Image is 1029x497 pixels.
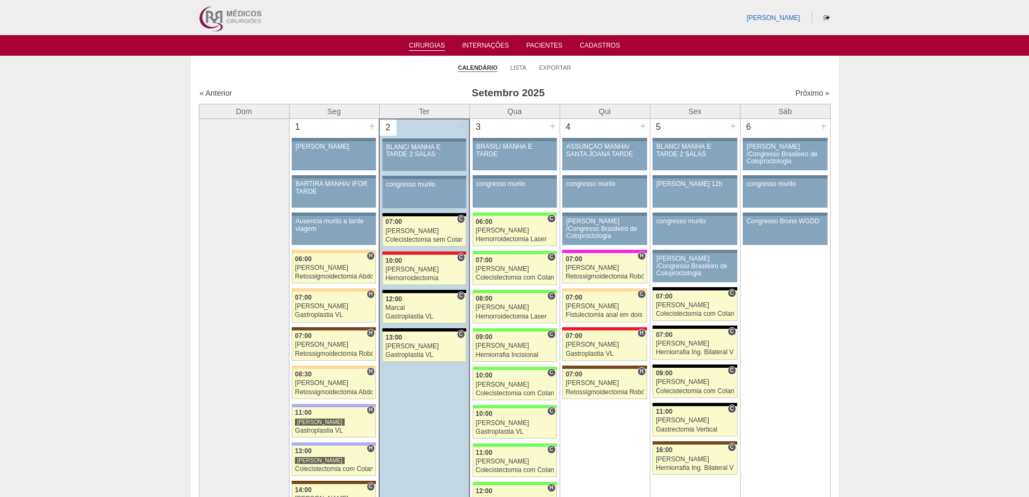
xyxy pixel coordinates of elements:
[200,89,232,97] a: « Anterior
[562,366,647,369] div: Key: Santa Joana
[367,329,375,337] span: Hospital
[295,255,312,263] span: 06:00
[457,330,465,339] span: Consultório
[560,104,650,119] th: Qui
[824,15,830,21] i: Sair
[653,445,737,475] a: C 16:00 [PERSON_NAME] Herniorrafia Ing. Bilateral VL
[653,326,737,329] div: Key: Blanc
[292,213,376,216] div: Key: Aviso
[386,343,463,350] div: [PERSON_NAME]
[638,119,648,133] div: +
[653,365,737,368] div: Key: Blanc
[653,141,737,170] a: BLANC/ MANHÃ E TARDE 2 SALAS
[656,340,734,347] div: [PERSON_NAME]
[562,369,647,399] a: H 07:00 [PERSON_NAME] Retossigmoidectomia Robótica
[295,466,373,473] div: Colecistectomia com Colangiografia VL
[292,442,376,446] div: Key: Christóvão da Gama
[469,104,560,119] th: Qua
[295,181,372,195] div: BARTIRA MANHÃ/ IFOR TARDE
[566,255,582,263] span: 07:00
[476,236,554,243] div: Hemorroidectomia Laser
[386,144,463,158] div: BLANC/ MANHÃ E TARDE 2 SALAS
[292,404,376,407] div: Key: Christóvão da Gama
[199,104,289,119] th: Dom
[566,273,644,280] div: Retossigmoidectomia Robótica
[473,216,557,246] a: C 06:00 [PERSON_NAME] Hemorroidectomia Laser
[566,380,644,387] div: [PERSON_NAME]
[637,367,645,376] span: Hospital
[560,119,577,135] div: 4
[547,330,555,339] span: Consultório
[473,175,557,178] div: Key: Aviso
[476,256,493,264] span: 07:00
[566,332,582,340] span: 07:00
[292,369,376,399] a: H 08:30 [PERSON_NAME] Retossigmoidectomia Abdominal VL
[562,291,647,322] a: C 07:00 [PERSON_NAME] Fistulectomia anal em dois tempos
[473,254,557,284] a: C 07:00 [PERSON_NAME] Colecistectomia com Colangiografia VL
[295,332,312,340] span: 07:00
[476,428,554,435] div: Gastroplastia VL
[295,389,373,396] div: Retossigmoidectomia Abdominal VL
[292,446,376,476] a: H 13:00 [PERSON_NAME] Colecistectomia com Colangiografia VL
[476,295,493,302] span: 08:00
[295,218,372,232] div: Ausencia murilo a tarde viagem
[650,119,667,135] div: 5
[379,104,469,119] th: Ter
[351,85,665,101] h3: Setembro 2025
[295,350,373,357] div: Retossigmoidectomia Robótica
[295,427,373,434] div: Gastroplastia VL
[653,138,737,141] div: Key: Aviso
[295,380,373,387] div: [PERSON_NAME]
[476,304,554,311] div: [PERSON_NAME]
[653,441,737,445] div: Key: Santa Joana
[656,310,734,317] div: Colecistectomia com Colangiografia VL
[386,313,463,320] div: Gastroplastia VL
[656,446,672,454] span: 16:00
[295,418,345,426] div: [PERSON_NAME]
[462,42,509,52] a: Internações
[728,443,736,452] span: Consultório
[728,289,736,297] span: Consultório
[382,142,466,171] a: BLANC/ MANHÃ E TARDE 2 SALAS
[476,218,493,226] span: 06:00
[367,290,375,299] span: Hospital
[382,138,466,142] div: Key: Aviso
[458,64,497,72] a: Calendário
[473,141,557,170] a: BRASIL/ MANHÃ E TARDE
[562,138,647,141] div: Key: Aviso
[382,179,466,208] a: congresso murilo
[476,458,554,465] div: [PERSON_NAME]
[656,465,734,472] div: Herniorrafia Ing. Bilateral VL
[653,213,737,216] div: Key: Aviso
[476,266,554,273] div: [PERSON_NAME]
[743,216,827,245] a: Congresso Bruno WGDD
[476,372,493,379] span: 10:00
[656,408,672,415] span: 11:00
[653,329,737,359] a: C 07:00 [PERSON_NAME] Herniorrafia Ing. Bilateral VL
[566,312,644,319] div: Fistulectomia anal em dois tempos
[473,405,557,408] div: Key: Brasil
[476,143,553,157] div: BRASIL/ MANHÃ E TARDE
[476,390,554,397] div: Colecistectomia com Colangiografia VL
[819,119,828,133] div: +
[382,332,466,362] a: C 13:00 [PERSON_NAME] Gastroplastia VL
[295,273,373,280] div: Retossigmoidectomia Abdominal VL
[562,253,647,283] a: H 07:00 [PERSON_NAME] Retossigmoidectomia Robótica
[386,304,463,312] div: Marcal
[562,327,647,330] div: Key: Assunção
[295,409,312,416] span: 11:00
[547,214,555,223] span: Consultório
[566,181,643,188] div: congresso murilo
[295,143,372,150] div: [PERSON_NAME]
[386,228,463,235] div: [PERSON_NAME]
[653,253,737,282] a: [PERSON_NAME] /Congresso Brasileiro de Coloproctologia
[656,456,734,463] div: [PERSON_NAME]
[367,367,375,376] span: Hospital
[292,253,376,283] a: H 06:00 [PERSON_NAME] Retossigmoidectomia Abdominal VL
[566,389,644,396] div: Retossigmoidectomia Robótica
[510,64,527,71] a: Lista
[386,334,402,341] span: 13:00
[367,482,375,491] span: Consultório
[292,216,376,245] a: Ausencia murilo a tarde viagem
[741,119,757,135] div: 6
